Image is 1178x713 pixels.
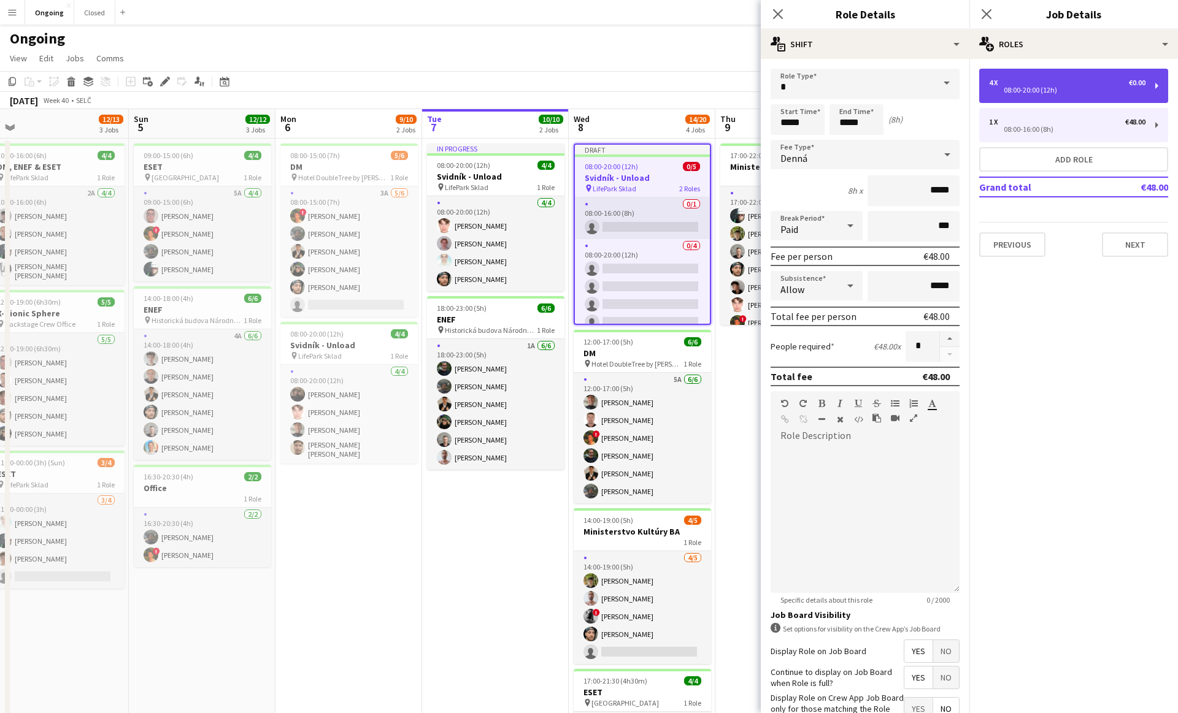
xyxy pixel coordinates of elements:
div: Roles [969,29,1178,59]
span: 1 Role [683,698,701,707]
div: Fee per person [771,250,833,262]
button: HTML Code [854,414,863,424]
span: 1 Role [683,538,701,547]
span: Denná [780,152,807,164]
span: 3/4 [98,458,115,467]
span: 1 Role [683,359,701,368]
a: Jobs [61,50,89,66]
span: 12:00-17:00 (5h) [583,337,633,346]
div: 08:00-20:00 (12h) [989,87,1145,93]
div: In progress08:00-20:00 (12h)4/4Svidník - Unload LifePark Sklad1 Role4/408:00-20:00 (12h)[PERSON_N... [427,143,564,291]
span: LifePark Sklad [445,183,488,192]
h3: Role Details [761,6,969,22]
div: €48.00 [923,250,950,262]
span: Sun [134,113,148,124]
span: Historická budova Národnej rady SR [152,316,244,325]
span: Mon [280,113,296,124]
span: 10/10 [539,115,563,124]
div: 16:30-20:30 (4h)2/2Office1 Role2/216:30-20:30 (4h)[PERSON_NAME]![PERSON_NAME] [134,465,271,567]
span: Paid [780,223,798,235]
span: 5/6 [391,151,408,160]
h3: ENEF [427,314,564,325]
app-card-role: 7/817:00-22:00 (5h)[PERSON_NAME][PERSON_NAME][PERSON_NAME][PERSON_NAME][PERSON_NAME][PERSON_NAME]... [720,186,858,353]
div: Draft [575,145,710,154]
h3: Ministerstvo Kultúry BA (5) [720,161,858,172]
span: 5 [132,120,148,134]
div: 09:00-15:00 (6h)4/4ESET [GEOGRAPHIC_DATA]1 Role5A4/409:00-15:00 (6h)[PERSON_NAME]![PERSON_NAME][P... [134,143,271,281]
span: 1 Role [537,183,555,192]
button: Closed [74,1,115,25]
h1: Ongoing [10,29,65,48]
span: 1 Role [97,173,115,182]
a: Edit [34,50,58,66]
span: 1 Role [244,316,261,325]
button: Italic [836,398,844,408]
app-job-card: 18:00-23:00 (5h)6/6ENEF Historická budova Národnej rady SR1 Role1A6/618:00-23:00 (5h)[PERSON_NAME... [427,296,564,470]
span: ! [593,609,600,616]
span: 6/6 [244,294,261,303]
div: Total fee per person [771,310,857,322]
span: 5/5 [98,297,115,307]
span: Week 40 [40,96,71,105]
span: Yes [904,666,933,688]
button: Bold [817,398,826,408]
app-job-card: 08:00-20:00 (12h)4/4Svidník - Unload LifePark Sklad1 Role4/408:00-20:00 (12h)[PERSON_NAME][PERSON... [280,322,418,463]
span: 2 Roles [679,184,700,193]
span: 8 [572,120,590,134]
span: 4/4 [684,676,701,685]
td: Grand total [979,177,1102,197]
span: Allow [780,283,804,295]
span: [GEOGRAPHIC_DATA] [152,173,219,182]
button: Insert video [891,413,899,423]
button: Fullscreen [909,413,918,423]
span: LifePark Sklad [5,480,48,489]
span: ! [153,547,160,555]
div: €48.00 [923,310,950,322]
button: Text Color [928,398,936,408]
app-card-role: 4/408:00-20:00 (12h)[PERSON_NAME][PERSON_NAME][PERSON_NAME][PERSON_NAME] [PERSON_NAME] [280,365,418,463]
div: In progress [427,143,564,153]
h3: Job Details [969,6,1178,22]
button: Next [1102,232,1168,257]
label: Continue to display on Job Board when Role is full? [771,666,904,688]
div: €48.00 [922,370,950,383]
div: €48.00 x [874,341,901,352]
span: 08:00-20:00 (12h) [437,161,490,170]
div: 4 Jobs [686,125,709,134]
span: Specific details about this role [771,595,882,604]
h3: Svidník - Unload [575,172,710,183]
app-job-card: 12:00-17:00 (5h)6/6DM Hotel DoubleTree by [PERSON_NAME]1 Role5A6/612:00-17:00 (5h)[PERSON_NAME][P... [574,330,711,503]
span: 18:00-23:00 (5h) [437,303,487,313]
span: Wed [574,113,590,124]
td: €48.00 [1102,177,1168,197]
button: Underline [854,398,863,408]
span: Hotel DoubleTree by [PERSON_NAME] [298,173,390,182]
button: Redo [799,398,807,408]
span: 12/13 [99,115,123,124]
span: 09:00-15:00 (6h) [144,151,193,160]
span: Tue [427,113,442,124]
div: Total fee [771,370,812,383]
span: LifePark Sklad [298,351,342,360]
div: 2 Jobs [539,125,563,134]
span: 12/12 [245,115,270,124]
button: Strikethrough [872,398,881,408]
span: 4/4 [98,151,115,160]
div: 2 Jobs [396,125,416,134]
app-card-role: 2/216:30-20:30 (4h)[PERSON_NAME]![PERSON_NAME] [134,508,271,567]
h3: Svidník - Unload [280,340,418,351]
span: Hotel DoubleTree by [PERSON_NAME] [591,359,683,368]
a: Comms [91,50,129,66]
span: 4/4 [391,329,408,338]
button: Ordered List [909,398,918,408]
span: No [933,666,959,688]
span: Thu [720,113,736,124]
app-card-role: 5A6/612:00-17:00 (5h)[PERSON_NAME][PERSON_NAME]![PERSON_NAME][PERSON_NAME][PERSON_NAME][PERSON_NAME] [574,373,711,503]
span: 1 Role [390,173,408,182]
span: Jobs [66,53,84,64]
h3: Ministerstvo Kultúry BA [574,526,711,537]
app-card-role: 4A6/614:00-18:00 (4h)[PERSON_NAME][PERSON_NAME][PERSON_NAME][PERSON_NAME][PERSON_NAME][PERSON_NAME] [134,329,271,460]
span: LifePark Sklad [593,184,636,193]
div: [DATE] [10,94,38,107]
span: 14:00-18:00 (4h) [144,294,193,303]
